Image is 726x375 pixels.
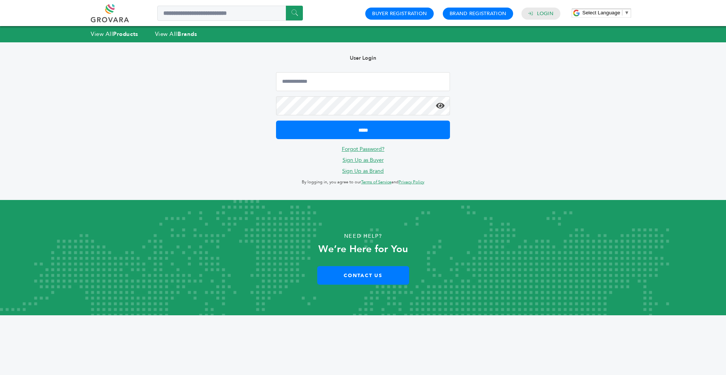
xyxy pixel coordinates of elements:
[91,30,138,38] a: View AllProducts
[276,72,450,91] input: Email Address
[450,10,506,17] a: Brand Registration
[342,146,385,153] a: Forgot Password?
[276,96,450,115] input: Password
[399,179,424,185] a: Privacy Policy
[343,157,384,164] a: Sign Up as Buyer
[582,10,620,15] span: Select Language
[350,54,376,62] b: User Login
[317,266,409,285] a: Contact Us
[537,10,554,17] a: Login
[318,242,408,256] strong: We’re Here for You
[372,10,427,17] a: Buyer Registration
[157,6,303,21] input: Search a product or brand...
[342,167,384,175] a: Sign Up as Brand
[177,30,197,38] strong: Brands
[155,30,197,38] a: View AllBrands
[113,30,138,38] strong: Products
[582,10,629,15] a: Select Language​
[36,231,690,242] p: Need Help?
[622,10,622,15] span: ​
[361,179,391,185] a: Terms of Service
[624,10,629,15] span: ▼
[276,178,450,187] p: By logging in, you agree to our and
